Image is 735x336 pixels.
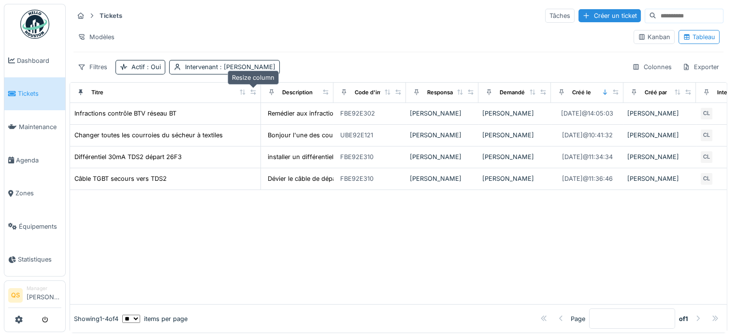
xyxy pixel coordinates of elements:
div: [PERSON_NAME] [482,174,547,183]
div: Dévier le câble de départ vers le tableau TDS2 ... [268,174,410,183]
span: Tickets [18,89,61,98]
div: Remédier aux infractions relevées suite au dern... [268,109,413,118]
div: [PERSON_NAME] [627,174,692,183]
div: [PERSON_NAME] [627,152,692,161]
a: Maintenance [4,110,65,144]
a: Équipements [4,210,65,243]
div: Showing 1 - 4 of 4 [74,314,118,323]
div: [PERSON_NAME] [482,109,547,118]
div: Manager [27,285,61,292]
div: Resize column [228,71,279,85]
div: [PERSON_NAME] [410,174,475,183]
div: Exporter [678,60,723,74]
strong: Tickets [96,11,126,20]
div: Changer toutes les courroies du sécheur à textiles [74,131,223,140]
div: [PERSON_NAME] [627,109,692,118]
div: FBE92E310 [340,174,374,183]
div: [DATE] @ 10:41:32 [562,131,613,140]
span: : [PERSON_NAME] [218,63,275,71]
span: Statistiques [18,255,61,264]
div: [PERSON_NAME] [482,131,547,140]
div: Bonjour l'une des courroies de notre sécheur es... [268,131,417,140]
div: Actif [131,62,161,72]
div: CL [700,129,713,142]
div: Créer un ticket [578,9,641,22]
div: items per page [122,314,187,323]
div: Responsable [427,88,461,97]
strong: of 1 [679,314,688,323]
div: Code d'imputation [355,88,404,97]
li: QS [8,288,23,303]
a: Dashboard [4,44,65,77]
a: Agenda [4,144,65,177]
div: Modèles [73,30,119,44]
div: Intervenant [185,62,275,72]
div: [PERSON_NAME] [627,131,692,140]
div: [DATE] @ 14:05:03 [561,109,613,118]
div: [DATE] @ 11:36:46 [562,174,613,183]
a: Zones [4,176,65,210]
span: Maintenance [19,122,61,131]
div: [PERSON_NAME] [410,131,475,140]
span: Équipements [19,222,61,231]
a: Tickets [4,77,65,111]
div: [DATE] @ 11:34:34 [562,152,613,161]
a: QS Manager[PERSON_NAME] [8,285,61,308]
div: Kanban [638,32,670,42]
div: Infractions contrôle BTV réseau BT [74,109,176,118]
div: Créé le [572,88,591,97]
div: CL [700,150,713,164]
div: installer un différentiel 30mA sur le départ 26... [268,152,407,161]
li: [PERSON_NAME] [27,285,61,306]
div: FBE92E310 [340,152,374,161]
div: UBE92E121 [340,131,373,140]
span: Agenda [16,156,61,165]
div: Filtres [73,60,112,74]
div: Tâches [545,9,575,23]
div: [PERSON_NAME] [410,109,475,118]
div: CL [700,172,713,186]
div: Description [282,88,313,97]
span: Zones [15,189,61,198]
div: CL [700,107,713,120]
div: Tableau [683,32,715,42]
div: Colonnes [628,60,676,74]
div: [PERSON_NAME] [410,152,475,161]
div: Différentiel 30mA TDS2 départ 26F3 [74,152,182,161]
div: Titre [91,88,103,97]
img: Badge_color-CXgf-gQk.svg [20,10,49,39]
div: Câble TGBT secours vers TDS2 [74,174,167,183]
a: Statistiques [4,243,65,277]
div: Créé par [645,88,667,97]
div: Demandé par [500,88,534,97]
span: Dashboard [17,56,61,65]
span: : Oui [145,63,161,71]
div: [PERSON_NAME] [482,152,547,161]
div: FBE92E302 [340,109,375,118]
div: Page [571,314,585,323]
